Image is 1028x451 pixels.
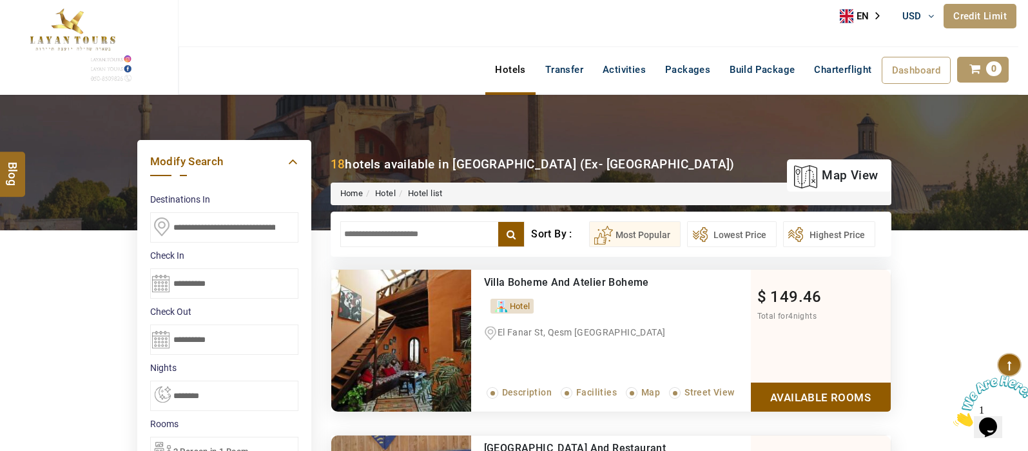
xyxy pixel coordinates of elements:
[150,249,298,262] label: Check In
[986,61,1002,76] span: 0
[840,6,889,26] div: Language
[576,387,617,397] span: Facilities
[536,57,593,83] a: Transfer
[484,276,649,288] a: Villa Boheme And Atelier Boheme
[150,417,298,430] label: Rooms
[783,221,875,247] button: Highest Price
[510,301,530,311] span: Hotel
[684,387,734,397] span: Street View
[589,221,681,247] button: Most Popular
[757,288,766,306] span: $
[331,157,345,172] b: 18
[498,327,666,337] span: El Fanar St, Qesm [GEOGRAPHIC_DATA]
[502,387,552,397] span: Description
[150,153,298,170] a: Modify Search
[484,276,697,289] div: Villa Boheme And Atelier Boheme
[892,65,941,76] span: Dashboard
[655,57,720,83] a: Packages
[331,155,735,173] div: hotels available in [GEOGRAPHIC_DATA] (Ex- [GEOGRAPHIC_DATA])
[150,361,298,374] label: nights
[751,383,891,412] a: Show Rooms
[150,193,298,206] label: Destinations In
[948,370,1028,432] iframe: chat widget
[5,5,10,16] span: 1
[757,312,817,321] span: Total for nights
[804,57,881,83] a: Charterflight
[687,221,777,247] button: Lowest Price
[641,387,660,397] span: Map
[150,305,298,318] label: Check Out
[485,57,535,83] a: Hotels
[593,57,655,83] a: Activities
[5,161,21,172] span: Blog
[814,64,871,75] span: Charterflight
[331,270,471,412] img: 984cc0352430f090abe769487ae5da5caa97e3d6.jpeg
[840,6,889,26] a: EN
[396,188,443,200] li: Hotel list
[340,188,364,198] a: Home
[944,4,1016,28] a: Credit Limit
[788,312,793,321] span: 4
[793,161,878,190] a: map view
[531,221,588,247] div: Sort By :
[902,10,922,22] span: USD
[840,6,889,26] aside: Language selected: English
[375,188,396,198] a: Hotel
[957,57,1009,83] a: 0
[770,288,821,306] span: 149.46
[5,5,85,56] img: Chat attention grabber
[720,57,804,83] a: Build Package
